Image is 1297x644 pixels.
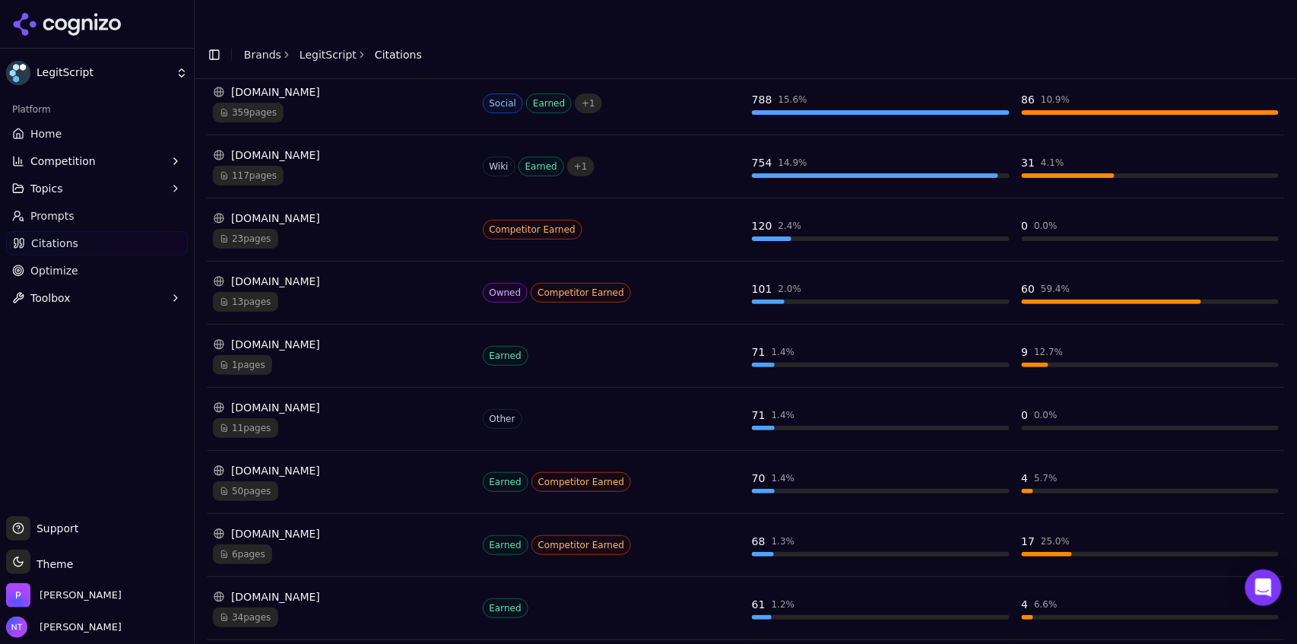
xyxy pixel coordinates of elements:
[531,283,631,303] span: Competitor Earned
[213,103,284,122] span: 359 pages
[213,337,471,352] div: [DOMAIN_NAME]
[30,208,75,224] span: Prompts
[483,283,528,303] span: Owned
[6,97,188,122] div: Platform
[213,166,284,186] span: 117 pages
[213,418,278,438] span: 11 pages
[213,274,471,289] div: [DOMAIN_NAME]
[1041,535,1070,547] div: 25.0 %
[213,608,278,627] span: 34 pages
[213,526,471,541] div: [DOMAIN_NAME]
[779,283,802,295] div: 2.0 %
[6,231,188,255] a: Citations
[244,47,422,62] nav: breadcrumb
[213,400,471,415] div: [DOMAIN_NAME]
[1034,598,1058,611] div: 6.6 %
[483,598,528,618] span: Earned
[779,157,807,169] div: 14.9 %
[1034,472,1058,484] div: 5.7 %
[752,408,766,423] div: 71
[772,346,795,358] div: 1.4 %
[575,94,602,113] span: + 1
[1022,534,1035,549] div: 17
[30,181,63,196] span: Topics
[1022,155,1035,170] div: 31
[567,157,595,176] span: + 1
[213,211,471,226] div: [DOMAIN_NAME]
[772,472,795,484] div: 1.4 %
[752,155,772,170] div: 754
[483,220,583,240] span: Competitor Earned
[779,94,807,106] div: 15.6 %
[531,535,632,555] span: Competitor Earned
[244,49,281,61] a: Brands
[752,597,766,612] div: 61
[30,126,62,141] span: Home
[1022,597,1029,612] div: 4
[213,481,278,501] span: 50 pages
[1041,157,1064,169] div: 4.1 %
[483,535,528,555] span: Earned
[213,148,471,163] div: [DOMAIN_NAME]
[526,94,572,113] span: Earned
[1022,344,1029,360] div: 9
[30,521,78,536] span: Support
[6,176,188,201] button: Topics
[1034,409,1058,421] div: 0.0 %
[213,463,471,478] div: [DOMAIN_NAME]
[1022,218,1029,233] div: 0
[375,47,422,62] span: Citations
[213,84,471,100] div: [DOMAIN_NAME]
[483,472,528,492] span: Earned
[6,583,30,608] img: Perrill
[1041,283,1070,295] div: 59.4 %
[483,409,522,429] span: Other
[1022,281,1035,297] div: 60
[772,409,795,421] div: 1.4 %
[752,218,772,233] div: 120
[6,583,122,608] button: Open organization switcher
[36,66,170,80] span: LegitScript
[772,535,795,547] div: 1.3 %
[6,149,188,173] button: Competition
[779,220,802,232] div: 2.4 %
[6,617,122,638] button: Open user button
[1022,471,1029,486] div: 4
[772,598,795,611] div: 1.2 %
[752,344,766,360] div: 71
[1034,346,1063,358] div: 12.7 %
[752,281,772,297] div: 101
[300,47,357,62] a: LegitScript
[1022,92,1035,107] div: 86
[40,588,122,602] span: Perrill
[30,263,78,278] span: Optimize
[6,122,188,146] a: Home
[213,589,471,604] div: [DOMAIN_NAME]
[6,286,188,310] button: Toolbox
[30,154,96,169] span: Competition
[6,259,188,283] a: Optimize
[1022,408,1029,423] div: 0
[1245,569,1282,606] div: Open Intercom Messenger
[483,346,528,366] span: Earned
[752,471,766,486] div: 70
[483,157,515,176] span: Wiki
[31,236,78,251] span: Citations
[213,355,272,375] span: 1 pages
[1041,94,1070,106] div: 10.9 %
[752,92,772,107] div: 788
[6,617,27,638] img: Nate Tower
[518,157,564,176] span: Earned
[30,290,71,306] span: Toolbox
[213,544,272,564] span: 6 pages
[33,620,122,634] span: [PERSON_NAME]
[1034,220,1058,232] div: 0.0 %
[6,204,188,228] a: Prompts
[6,61,30,85] img: LegitScript
[30,558,73,570] span: Theme
[213,229,278,249] span: 23 pages
[483,94,524,113] span: Social
[213,292,278,312] span: 13 pages
[752,534,766,549] div: 68
[531,472,632,492] span: Competitor Earned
